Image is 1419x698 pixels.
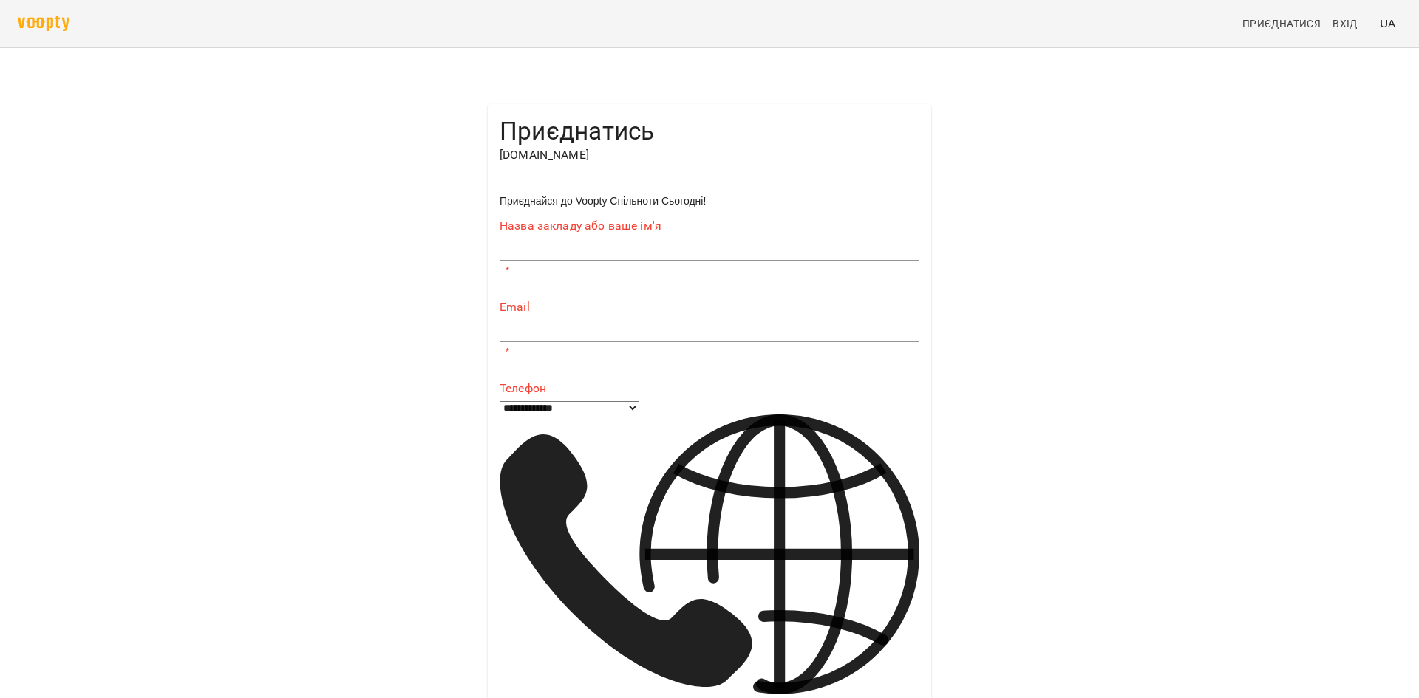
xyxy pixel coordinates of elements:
label: Email [500,301,919,313]
button: UA [1374,10,1401,37]
span: UA [1380,16,1395,31]
select: Phone number country [500,401,639,414]
label: Назва закладу або ваше ім'я [500,220,919,232]
p: [DOMAIN_NAME] [500,146,919,164]
span: Приєднатися [1242,15,1321,32]
a: Вхід [1327,10,1374,37]
label: Телефон [500,383,919,394]
span: Вхід [1333,15,1358,32]
img: voopty.png [18,16,69,31]
h4: Приєднатись [500,116,919,146]
a: Приєднатися [1236,10,1327,37]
